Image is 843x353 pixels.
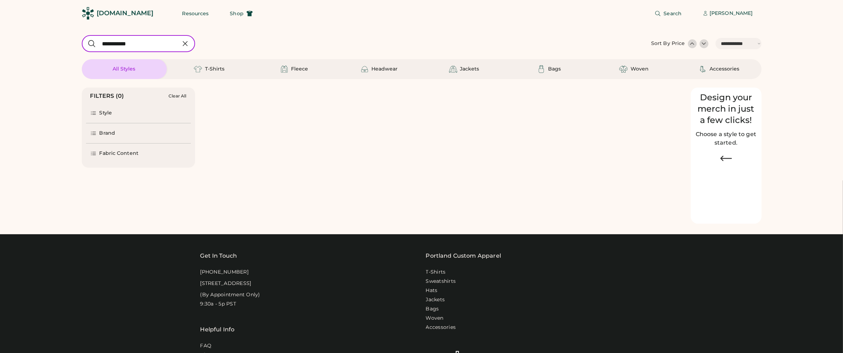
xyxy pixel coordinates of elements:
[280,65,289,73] img: Fleece Icon
[646,6,690,21] button: Search
[200,342,212,349] a: FAQ
[205,66,224,73] div: T-Shirts
[460,66,479,73] div: Jackets
[695,130,757,147] h2: Choose a style to get started.
[710,10,753,17] div: [PERSON_NAME]
[99,110,112,117] div: Style
[651,40,685,47] div: Sort By Price
[426,278,456,285] a: Sweatshirts
[426,287,438,294] a: Hats
[426,269,446,276] a: T-Shirts
[200,291,260,298] div: (By Appointment Only)
[426,252,501,260] a: Portland Custom Apparel
[426,315,444,322] a: Woven
[200,252,237,260] div: Get In Touch
[200,280,251,287] div: [STREET_ADDRESS]
[169,94,186,99] div: Clear All
[631,66,649,73] div: Woven
[710,66,740,73] div: Accessories
[99,130,115,137] div: Brand
[372,66,398,73] div: Headwear
[90,92,124,100] div: FILTERS (0)
[449,65,457,73] img: Jackets Icon
[426,296,445,303] a: Jackets
[537,65,546,73] img: Bags Icon
[360,65,369,73] img: Headwear Icon
[664,11,682,16] span: Search
[695,92,757,126] div: Design your merch in just a few clicks!
[200,325,235,334] div: Helpful Info
[82,7,94,19] img: Rendered Logo - Screens
[699,65,707,73] img: Accessories Icon
[221,6,261,21] button: Shop
[695,170,757,220] img: Image of Lisa Congdon Eye Print on T-Shirt and Hat
[97,9,154,18] div: [DOMAIN_NAME]
[194,65,202,73] img: T-Shirts Icon
[230,11,243,16] span: Shop
[200,269,249,276] div: [PHONE_NUMBER]
[200,301,237,308] div: 9:30a - 5p PST
[426,306,439,313] a: Bags
[548,66,561,73] div: Bags
[426,324,456,331] a: Accessories
[174,6,217,21] button: Resources
[113,66,136,73] div: All Styles
[99,150,138,157] div: Fabric Content
[291,66,308,73] div: Fleece
[619,65,628,73] img: Woven Icon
